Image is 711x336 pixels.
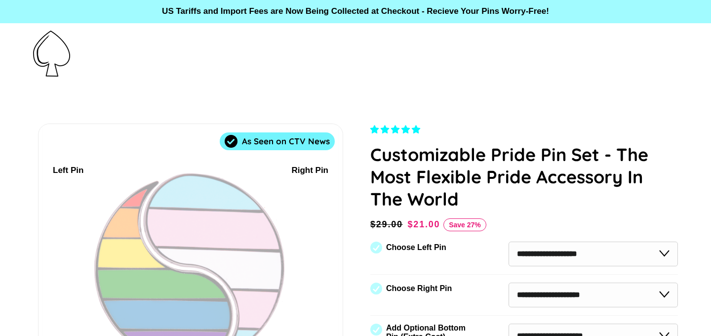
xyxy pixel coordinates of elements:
span: 4.83 stars [370,125,423,134]
h1: Customizable Pride Pin Set - The Most Flexible Pride Accessory In The World [370,143,678,210]
span: $21.00 [408,219,440,229]
div: Right Pin [291,164,328,177]
img: Pin-Ace [33,31,70,77]
label: Choose Left Pin [386,243,446,252]
label: Choose Right Pin [386,284,452,293]
span: $29.00 [370,217,405,231]
span: Save 27% [443,218,486,231]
